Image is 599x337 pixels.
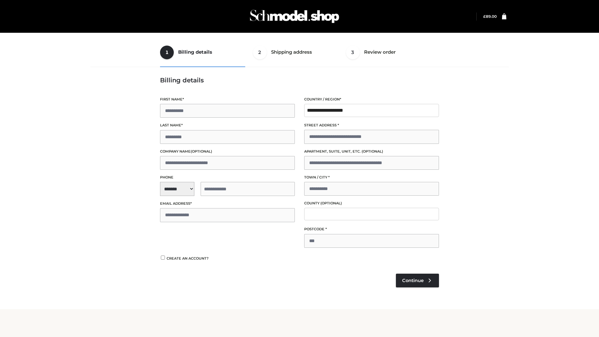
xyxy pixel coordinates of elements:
[483,14,497,19] bdi: 89.00
[160,76,439,84] h3: Billing details
[191,149,212,154] span: (optional)
[160,96,295,102] label: First name
[362,149,383,154] span: (optional)
[160,256,166,260] input: Create an account?
[304,149,439,154] label: Apartment, suite, unit, etc.
[483,14,497,19] a: £89.00
[160,174,295,180] label: Phone
[304,200,439,206] label: County
[248,4,341,29] img: Schmodel Admin 964
[304,174,439,180] label: Town / City
[160,201,295,207] label: Email address
[160,122,295,128] label: Last name
[402,278,424,283] span: Continue
[304,226,439,232] label: Postcode
[304,122,439,128] label: Street address
[304,96,439,102] label: Country / Region
[396,274,439,287] a: Continue
[167,256,209,261] span: Create an account?
[483,14,486,19] span: £
[160,149,295,154] label: Company name
[320,201,342,205] span: (optional)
